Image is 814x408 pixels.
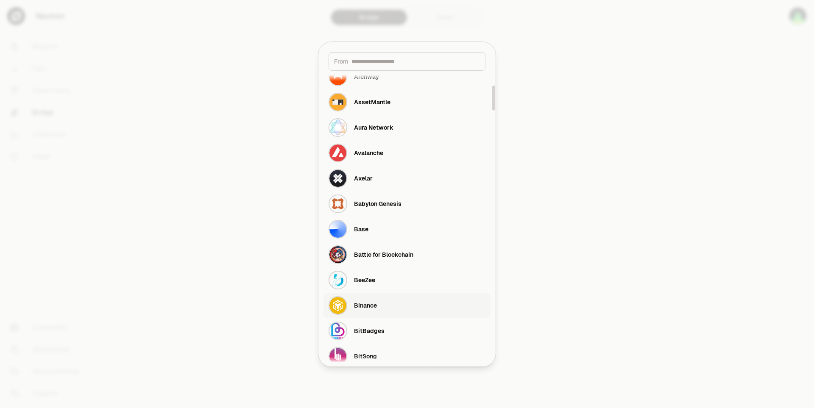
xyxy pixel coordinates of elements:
div: Aura Network [354,123,393,132]
button: Babylon Genesis LogoBabylon Genesis [323,191,491,216]
span: From [334,57,348,66]
div: Axelar [354,174,373,183]
img: Babylon Genesis Logo [329,194,347,213]
button: BitSong LogoBitSong [323,344,491,369]
button: Binance LogoBinance [323,293,491,318]
img: Archway Logo [329,67,347,86]
div: AssetMantle [354,98,390,106]
div: Archway [354,72,379,81]
button: Axelar LogoAxelar [323,166,491,191]
img: BeeZee Logo [329,271,347,289]
div: Base [354,225,368,233]
div: BitBadges [354,327,385,335]
img: Battle for Blockchain Logo [329,245,347,264]
div: Battle for Blockchain [354,250,413,259]
button: AssetMantle LogoAssetMantle [323,89,491,115]
img: Base Logo [329,220,347,239]
button: Archway LogoArchway [323,64,491,89]
button: Aura Network LogoAura Network [323,115,491,140]
button: BitBadges LogoBitBadges [323,318,491,344]
div: Avalanche [354,149,383,157]
img: AssetMantle Logo [329,93,347,111]
button: Battle for Blockchain LogoBattle for Blockchain [323,242,491,267]
button: Base LogoBase [323,216,491,242]
button: BeeZee LogoBeeZee [323,267,491,293]
img: BitSong Logo [329,347,347,366]
img: Axelar Logo [329,169,347,188]
div: Babylon Genesis [354,200,401,208]
div: Binance [354,301,377,310]
div: BeeZee [354,276,375,284]
img: BitBadges Logo [329,322,347,340]
div: BitSong [354,352,377,361]
img: Aura Network Logo [329,118,347,137]
button: Avalanche LogoAvalanche [323,140,491,166]
img: Avalanche Logo [329,144,347,162]
img: Binance Logo [329,296,347,315]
